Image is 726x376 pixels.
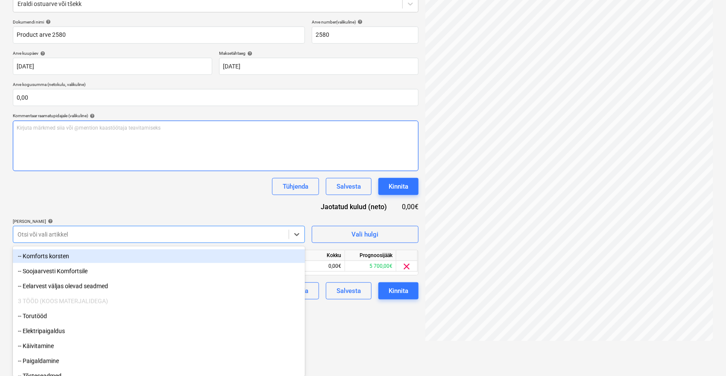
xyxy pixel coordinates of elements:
input: Arve kogusumma (netokulu, valikuline) [13,89,419,106]
input: Arve kuupäeva pole määratud. [13,58,212,75]
span: help [356,19,363,24]
div: -- Elektripaigaldus [13,324,305,338]
div: Kommentaar raamatupidajale (valikuline) [13,113,419,118]
div: Dokumendi nimi [13,19,305,25]
div: Kinnita [389,285,408,296]
div: Prognoosijääk [345,250,396,261]
div: Vali hulgi [351,229,378,240]
div: -- Soojaarvesti Komfortsile [13,264,305,278]
div: Arve number (valikuline) [312,19,419,25]
span: help [38,51,45,56]
span: help [44,19,51,24]
div: 3 TÖÖD (KOOS MATERJALIDEGA) [13,294,305,308]
input: Arve number [312,27,419,44]
button: Kinnita [378,282,419,299]
div: Salvesta [337,285,361,296]
div: Salvesta [337,181,361,192]
span: help [246,51,252,56]
div: -- Käivitamine [13,339,305,353]
button: Salvesta [326,282,372,299]
div: Kinnita [389,181,408,192]
div: Maksetähtaeg [219,50,419,56]
input: Tähtaega pole määratud [219,58,419,75]
p: Arve kogusumma (netokulu, valikuline) [13,82,419,89]
span: help [88,113,95,118]
div: Kokku [294,250,345,261]
button: Salvesta [326,178,372,195]
div: Arve kuupäev [13,50,212,56]
div: -- Torutööd [13,309,305,323]
div: -- Eelarvest väljas olevad seadmed [13,279,305,293]
div: -- Komforts korsten [13,249,305,263]
span: help [46,219,53,224]
div: -- Paigaldamine [13,354,305,368]
div: Tühjenda [283,181,308,192]
div: 0,00€ [294,261,345,272]
button: Vali hulgi [312,226,419,243]
div: 0,00€ [401,202,419,212]
button: Tühjenda [272,178,319,195]
div: 5 700,00€ [345,261,396,272]
div: [PERSON_NAME] [13,219,305,224]
div: Jaotatud kulud (neto) [307,202,401,212]
input: Dokumendi nimi [13,27,305,44]
span: clear [402,261,412,272]
button: Kinnita [378,178,419,195]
